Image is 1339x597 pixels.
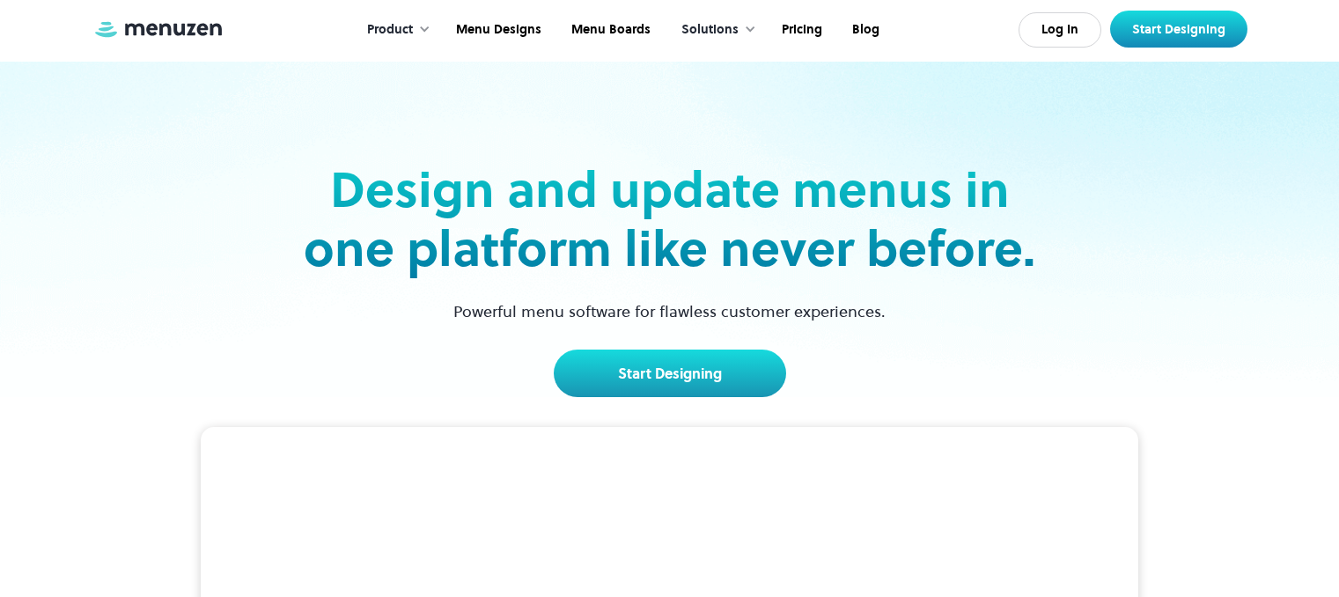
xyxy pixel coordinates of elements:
a: Menu Boards [555,3,664,57]
a: Blog [835,3,893,57]
a: Menu Designs [439,3,555,57]
a: Start Designing [554,350,786,397]
a: Start Designing [1110,11,1247,48]
div: Product [367,20,413,40]
div: Solutions [681,20,739,40]
p: Powerful menu software for flawless customer experiences. [431,299,908,323]
h2: Design and update menus in one platform like never before. [298,160,1041,278]
a: Pricing [765,3,835,57]
div: Product [349,3,439,57]
a: Log In [1019,12,1101,48]
div: Solutions [664,3,765,57]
